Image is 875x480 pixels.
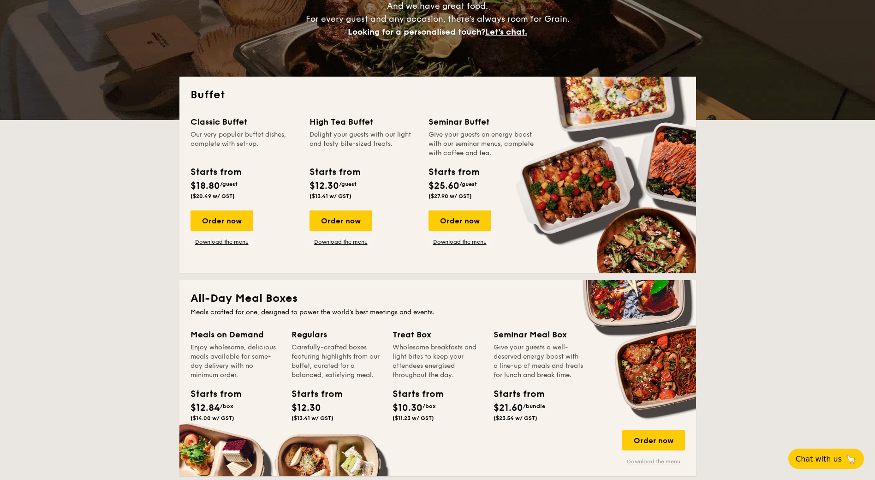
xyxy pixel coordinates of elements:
span: ($27.90 w/ GST) [429,193,472,199]
span: $12.84 [190,402,220,414]
div: Order now [190,210,253,231]
div: Enjoy wholesome, delicious meals available for same-day delivery with no minimum order. [190,343,280,380]
div: Regulars [292,328,381,341]
div: Meals on Demand [190,328,280,341]
span: ($20.49 w/ GST) [190,193,235,199]
button: Chat with us🦙 [788,449,864,469]
a: Download the menu [622,458,685,465]
div: Treat Box [393,328,482,341]
span: $12.30 [292,402,321,414]
div: Seminar Meal Box [494,328,583,341]
div: Give your guests a well-deserved energy boost with a line-up of meals and treats for lunch and br... [494,343,583,380]
span: /guest [339,181,357,187]
div: Classic Buffet [190,115,298,128]
span: $25.60 [429,180,459,192]
span: 🦙 [845,454,857,464]
span: /box [423,403,436,409]
div: Starts from [292,387,333,401]
div: Starts from [494,387,535,401]
div: Starts from [429,165,479,179]
span: $10.30 [393,402,423,414]
div: Wholesome breakfasts and light bites to keep your attendees energised throughout the day. [393,343,482,380]
div: Starts from [393,387,434,401]
div: Starts from [190,165,241,179]
a: Download the menu [310,238,372,246]
div: Meals crafted for one, designed to power the world's best meetings and events. [190,308,685,317]
div: Starts from [190,387,232,401]
span: ($23.54 w/ GST) [494,415,537,421]
a: Download the menu [190,238,253,246]
span: ($11.23 w/ GST) [393,415,434,421]
div: Carefully-crafted boxes featuring highlights from our buffet, curated for a balanced, satisfying ... [292,343,381,380]
span: /box [220,403,233,409]
div: Delight your guests with our light and tasty bite-sized treats. [310,130,417,158]
div: Order now [429,210,491,231]
div: Order now [310,210,372,231]
span: $21.60 [494,402,523,414]
div: Starts from [310,165,360,179]
span: /guest [459,181,477,187]
h2: All-Day Meal Boxes [190,291,685,306]
span: Looking for a personalised touch? [348,27,485,37]
span: Chat with us [796,455,842,463]
span: /bundle [523,403,545,409]
div: Seminar Buffet [429,115,536,128]
div: Give your guests an energy boost with our seminar menus, complete with coffee and tea. [429,130,536,158]
h2: Buffet [190,88,685,102]
span: /guest [220,181,238,187]
span: $12.30 [310,180,339,192]
span: And we have great food. For every guest and any occasion, there’s always room for Grain. [306,1,570,37]
span: ($14.00 w/ GST) [190,415,234,421]
span: Let's chat. [485,27,527,37]
span: $18.80 [190,180,220,192]
div: High Tea Buffet [310,115,417,128]
span: ($13.41 w/ GST) [310,193,351,199]
a: Download the menu [429,238,491,246]
div: Our very popular buffet dishes, complete with set-up. [190,130,298,158]
span: ($13.41 w/ GST) [292,415,333,421]
div: Order now [622,430,685,450]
